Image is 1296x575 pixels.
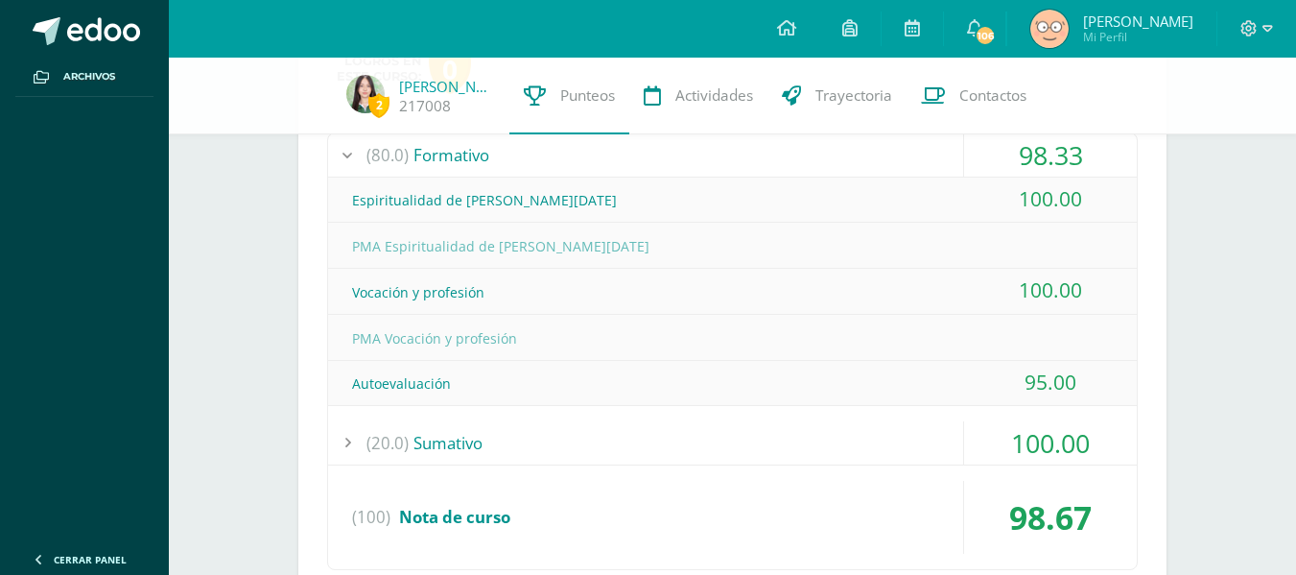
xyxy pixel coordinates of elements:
[767,58,907,134] a: Trayectoria
[54,553,127,566] span: Cerrar panel
[509,58,629,134] a: Punteos
[964,481,1137,554] div: 98.67
[399,77,495,96] a: [PERSON_NAME]
[63,69,115,84] span: Archivos
[964,421,1137,465] div: 100.00
[1083,29,1193,45] span: Mi Perfil
[352,481,390,554] span: (100)
[675,85,753,106] span: Actividades
[15,58,153,97] a: Archivos
[328,362,1137,405] div: Autoevaluación
[560,85,615,106] span: Punteos
[964,178,1137,221] div: 100.00
[328,179,1137,222] div: Espiritualidad de [PERSON_NAME][DATE]
[399,506,510,528] span: Nota de curso
[964,269,1137,312] div: 100.00
[964,133,1137,177] div: 98.33
[964,361,1137,404] div: 95.00
[346,75,385,113] img: 8c1a34b3b9342903322ec75c6fc362cc.png
[328,225,1137,268] div: PMA Espiritualidad de [PERSON_NAME][DATE]
[328,421,1137,465] div: Sumativo
[368,93,389,117] span: 2
[629,58,767,134] a: Actividades
[1083,12,1193,31] span: [PERSON_NAME]
[815,85,892,106] span: Trayectoria
[1030,10,1069,48] img: 534664ee60f520b42d8813f001d89cd9.png
[366,133,409,177] span: (80.0)
[328,317,1137,360] div: PMA Vocación y profesión
[399,96,451,116] a: 217008
[959,85,1026,106] span: Contactos
[975,25,996,46] span: 106
[907,58,1041,134] a: Contactos
[366,421,409,465] span: (20.0)
[328,133,1137,177] div: Formativo
[328,271,1137,314] div: Vocación y profesión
